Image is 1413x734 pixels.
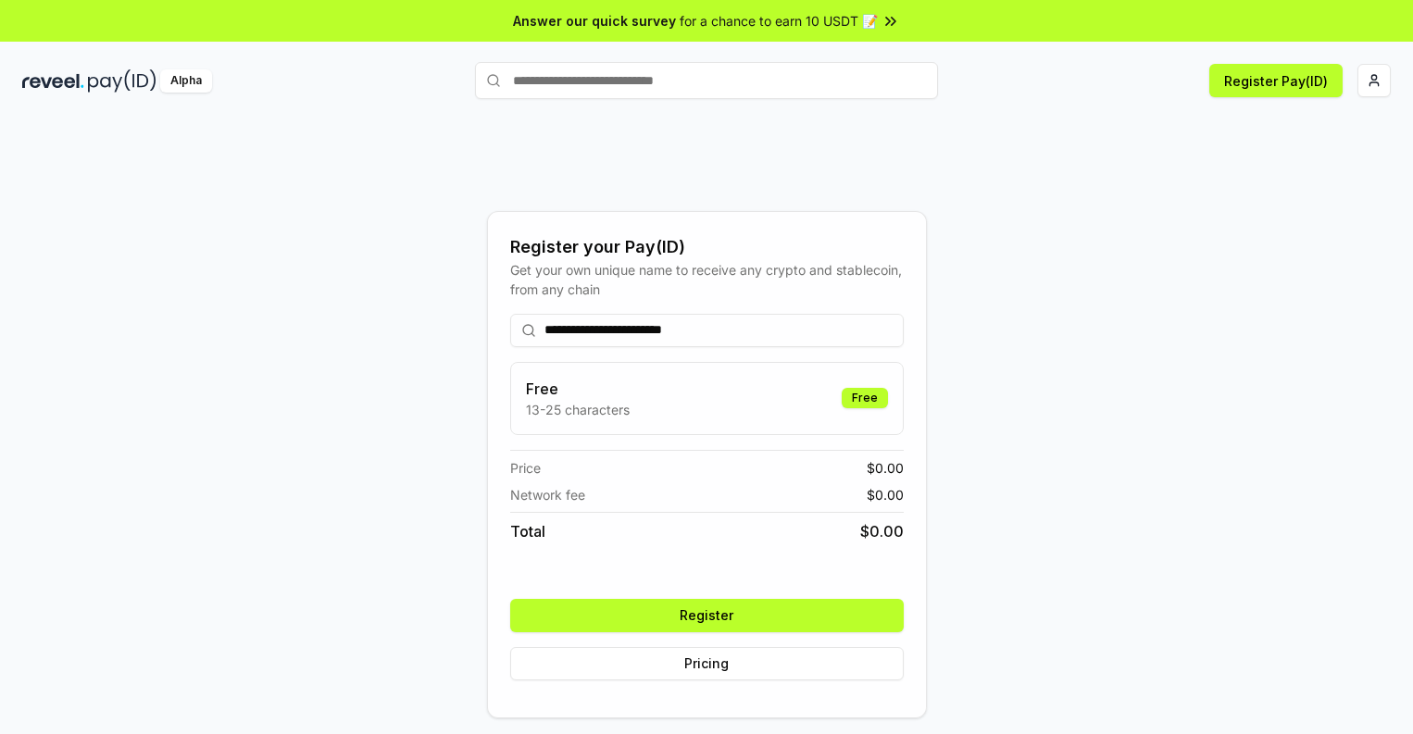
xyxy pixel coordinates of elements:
[510,234,904,260] div: Register your Pay(ID)
[510,647,904,680] button: Pricing
[1209,64,1343,97] button: Register Pay(ID)
[510,485,585,504] span: Network fee
[842,388,888,408] div: Free
[22,69,84,93] img: reveel_dark
[513,11,676,31] span: Answer our quick survey
[680,11,878,31] span: for a chance to earn 10 USDT 📝
[867,485,904,504] span: $ 0.00
[510,458,541,478] span: Price
[510,520,545,542] span: Total
[867,458,904,478] span: $ 0.00
[510,260,904,299] div: Get your own unique name to receive any crypto and stablecoin, from any chain
[526,400,630,419] p: 13-25 characters
[526,378,630,400] h3: Free
[160,69,212,93] div: Alpha
[88,69,156,93] img: pay_id
[860,520,904,542] span: $ 0.00
[510,599,904,632] button: Register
